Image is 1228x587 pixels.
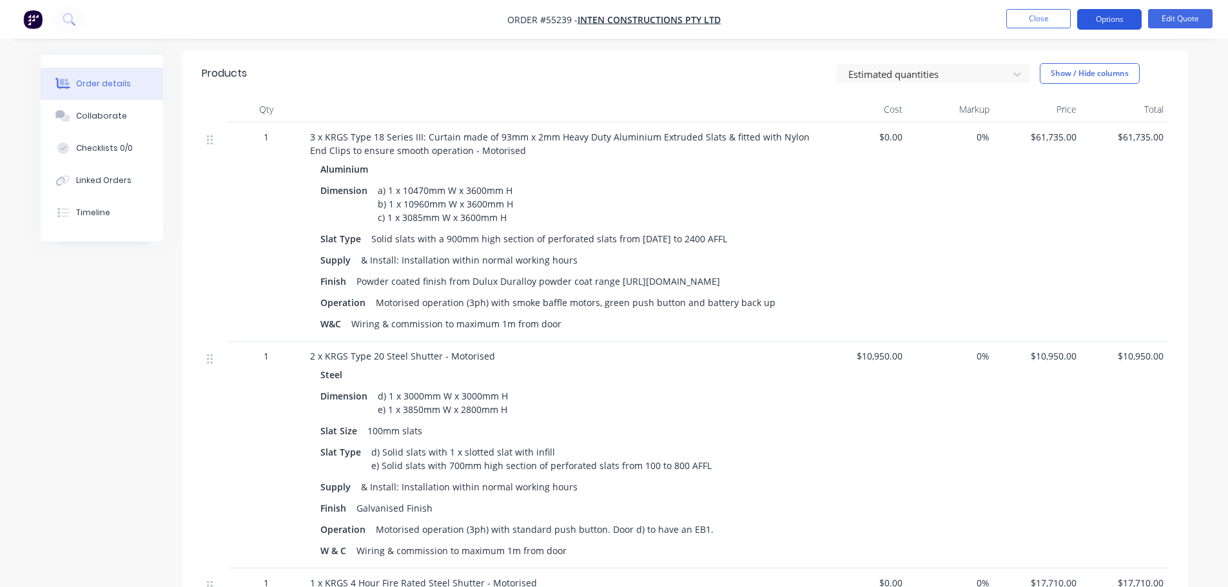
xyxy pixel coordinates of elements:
div: 100mm slats [362,421,427,440]
button: Collaborate [41,100,163,132]
div: Supply [320,477,356,496]
div: Products [202,66,247,81]
div: Cost [821,97,908,122]
button: Order details [41,68,163,100]
div: Operation [320,293,371,312]
div: d) 1 x 3000mm W x 3000mm H e) 1 x 3850mm W x 2800mm H [373,387,516,419]
div: Price [995,97,1082,122]
div: Linked Orders [76,175,132,186]
div: Dimension [320,387,373,405]
div: W&C [320,314,346,333]
div: Aluminium [320,160,373,178]
button: Close [1006,9,1071,28]
button: Timeline [41,197,163,229]
span: $61,735.00 [1087,130,1164,144]
div: a) 1 x 10470mm W x 3600mm H b) 1 x 10960mm W x 3600mm H c) 1 x 3085mm W x 3600mm H [373,181,521,227]
div: Supply [320,251,356,269]
div: Markup [908,97,995,122]
span: 2 x KRGS Type 20 Steel Shutter - Motorised [310,350,495,362]
div: Slat Type [320,443,366,461]
img: Factory [23,10,43,29]
div: Steel [320,365,347,384]
button: Linked Orders [41,164,163,197]
div: Motorised operation (3ph) with smoke baffle motors, green push button and battery back up [371,293,781,312]
span: 0% [913,130,989,144]
div: Slat Type [320,229,366,248]
div: Slat Size [320,421,362,440]
div: Wiring & commission to maximum 1m from door [351,541,572,560]
span: $0.00 [826,130,902,144]
button: Edit Quote [1148,9,1213,28]
div: Operation [320,520,371,539]
span: $10,950.00 [826,349,902,363]
div: Finish [320,499,351,517]
div: Total [1082,97,1169,122]
span: 0% [913,349,989,363]
div: Finish [320,272,351,291]
span: $61,735.00 [1000,130,1077,144]
div: Powder coated finish from Dulux Duralloy powder coat range [URL][DOMAIN_NAME] [351,272,725,291]
span: 3 x KRGS Type 18 Series III: Curtain made of 93mm x 2mm Heavy Duty Aluminium Extruded Slats & fit... [310,131,812,157]
span: 1 [264,130,269,144]
div: Checklists 0/0 [76,142,133,154]
div: Timeline [76,207,110,218]
div: Galvanised Finish [351,499,438,517]
div: Order details [76,78,131,90]
button: Options [1077,9,1142,30]
button: Checklists 0/0 [41,132,163,164]
button: Show / Hide columns [1040,63,1140,84]
div: & Install: Installation within normal working hours [356,477,583,496]
span: $10,950.00 [1087,349,1164,363]
div: Qty [228,97,305,122]
div: Motorised operation (3ph) with standard push button. Door d) to have an EB1. [371,520,719,539]
a: Inten Constructions Pty Ltd [578,14,721,26]
div: W & C [320,541,351,560]
div: & Install: Installation within normal working hours [356,251,583,269]
span: $10,950.00 [1000,349,1077,363]
div: Collaborate [76,110,127,122]
span: Order #55239 - [507,14,578,26]
div: d) Solid slats with 1 x slotted slat with infill e) Solid slats with 700mm high section of perfor... [366,443,717,475]
div: Wiring & commission to maximum 1m from door [346,314,567,333]
div: Solid slats with a 900mm high section of perforated slats from [DATE] to 2400 AFFL [366,229,732,248]
div: Dimension [320,181,373,200]
span: 1 [264,349,269,363]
